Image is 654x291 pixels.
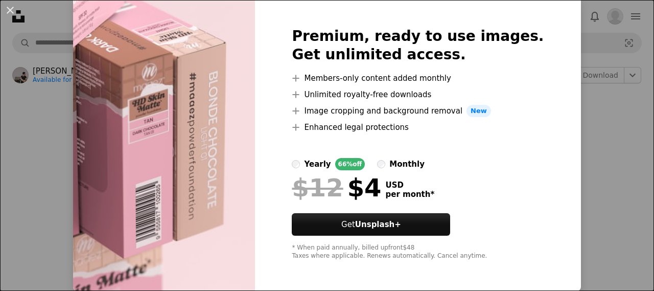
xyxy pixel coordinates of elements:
[304,158,331,170] div: yearly
[355,220,401,229] strong: Unsplash+
[292,105,544,117] li: Image cropping and background removal
[292,72,544,84] li: Members-only content added monthly
[335,158,365,170] div: 66% off
[292,88,544,101] li: Unlimited royalty-free downloads
[385,190,434,199] span: per month *
[292,213,450,236] a: GetUnsplash+
[292,244,544,260] div: * When paid annually, billed upfront $48 Taxes where applicable. Renews automatically. Cancel any...
[292,160,300,168] input: yearly66%off
[292,27,544,64] h2: Premium, ready to use images. Get unlimited access.
[292,174,343,201] span: $12
[292,174,381,201] div: $4
[389,158,425,170] div: monthly
[377,160,385,168] input: monthly
[385,181,434,190] span: USD
[292,121,544,133] li: Enhanced legal protections
[466,105,491,117] span: New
